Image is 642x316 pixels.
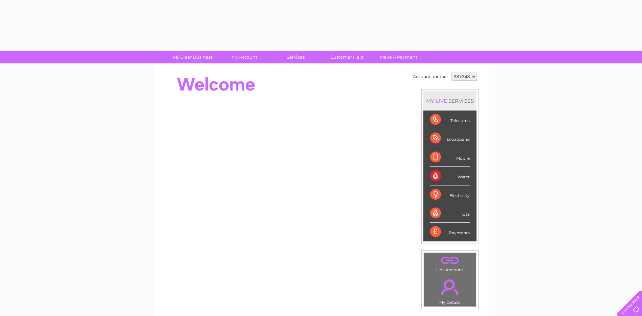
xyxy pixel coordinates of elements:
[216,51,272,63] a: My Account
[430,167,470,185] div: Water
[165,51,221,63] a: My Clear Business
[430,111,470,129] div: Telecoms
[430,185,470,204] div: Electricity
[430,129,470,148] div: Broadband
[411,71,450,82] td: Account number
[426,255,474,266] a: .
[268,51,324,63] a: Services
[424,274,476,307] td: My Details
[434,98,448,104] div: LIVE
[430,204,470,223] div: Gas
[319,51,375,63] a: Customer Help
[426,275,474,299] a: .
[430,223,470,241] div: Payments
[430,148,470,167] div: Mobile
[371,51,426,63] a: Make A Payment
[424,253,476,274] td: Link Account
[423,91,477,111] div: MY SERVICES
